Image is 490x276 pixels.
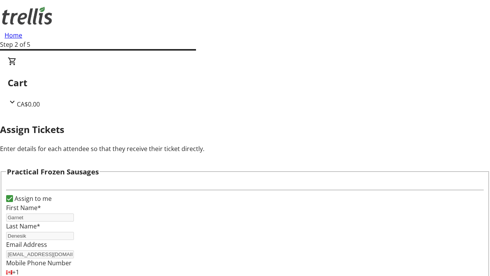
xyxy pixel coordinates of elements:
label: Last Name* [6,222,40,230]
label: Assign to me [13,194,52,203]
label: Mobile Phone Number [6,259,72,267]
h3: Practical Frozen Sausages [7,166,99,177]
div: CartCA$0.00 [8,57,482,109]
label: Email Address [6,240,47,249]
h2: Cart [8,76,482,90]
label: First Name* [6,204,41,212]
span: CA$0.00 [17,100,40,108]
